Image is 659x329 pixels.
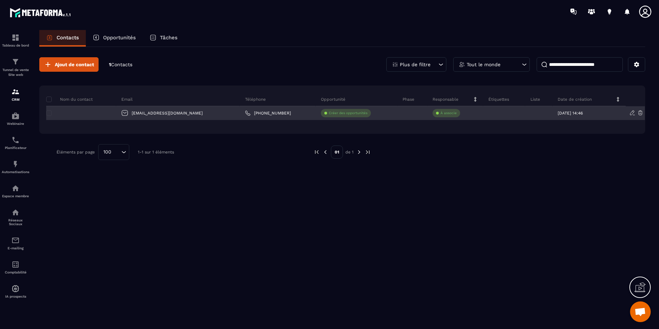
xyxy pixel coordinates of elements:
a: formationformationTableau de bord [2,28,29,52]
p: Téléphone [245,97,266,102]
a: [PHONE_NUMBER] [245,110,291,116]
input: Search for option [114,148,120,156]
a: formationformationCRM [2,82,29,107]
p: CRM [2,98,29,101]
img: automations [11,160,20,168]
p: Nom du contact [46,97,93,102]
img: automations [11,285,20,293]
a: automationsautomationsEspace membre [2,179,29,203]
span: Contacts [111,62,132,67]
img: prev [314,149,320,155]
p: Réseaux Sociaux [2,218,29,226]
p: Opportunités [103,34,136,41]
img: automations [11,184,20,192]
p: 1 [109,61,132,68]
p: de 1 [345,149,354,155]
a: automationsautomationsWebinaire [2,107,29,131]
p: Email [121,97,133,102]
p: Tableau de bord [2,43,29,47]
p: Tunnel de vente Site web [2,68,29,77]
p: Liste [530,97,540,102]
img: prev [322,149,328,155]
p: [DATE] 14:46 [558,111,583,116]
img: automations [11,112,20,120]
img: next [365,149,371,155]
p: Automatisations [2,170,29,174]
a: emailemailE-mailing [2,231,29,255]
img: logo [10,6,72,19]
img: scheduler [11,136,20,144]
p: Opportunité [321,97,345,102]
a: automationsautomationsAutomatisations [2,155,29,179]
p: Responsable [433,97,458,102]
p: Espace membre [2,194,29,198]
img: social-network [11,208,20,217]
p: Phase [403,97,414,102]
p: Contacts [57,34,79,41]
p: Planificateur [2,146,29,150]
p: Plus de filtre [400,62,430,67]
p: 01 [331,146,343,159]
p: Tâches [160,34,178,41]
p: Créer des opportunités [329,111,367,116]
p: Webinaire [2,122,29,126]
p: 1-1 sur 1 éléments [138,150,174,154]
img: formation [11,88,20,96]
p: Éléments par page [57,150,95,154]
p: Étiquettes [488,97,509,102]
p: Date de création [558,97,592,102]
p: Comptabilité [2,270,29,274]
a: schedulerschedulerPlanificateur [2,131,29,155]
span: 100 [101,148,114,156]
a: accountantaccountantComptabilité [2,255,29,279]
a: Contacts [39,30,86,47]
img: email [11,236,20,245]
a: Tâches [143,30,184,47]
p: E-mailing [2,246,29,250]
img: next [356,149,362,155]
img: formation [11,58,20,66]
a: formationformationTunnel de vente Site web [2,52,29,82]
div: Ouvrir le chat [630,301,651,322]
p: IA prospects [2,295,29,298]
div: Search for option [98,144,129,160]
a: social-networksocial-networkRéseaux Sociaux [2,203,29,231]
img: accountant [11,260,20,269]
p: À associe [440,111,457,116]
span: Ajout de contact [55,61,94,68]
button: Ajout de contact [39,57,99,72]
p: Tout le monde [467,62,500,67]
img: formation [11,33,20,42]
a: Opportunités [86,30,143,47]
